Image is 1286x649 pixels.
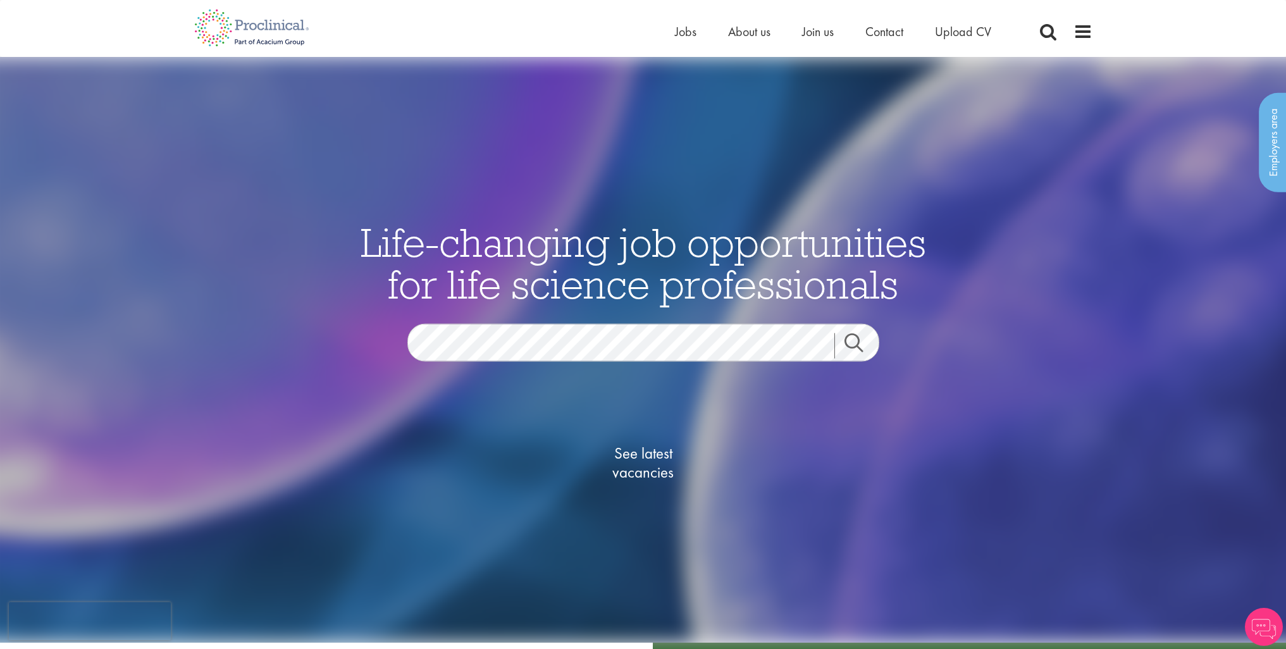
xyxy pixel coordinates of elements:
[865,23,903,40] a: Contact
[9,602,171,640] iframe: reCAPTCHA
[675,23,696,40] a: Jobs
[1245,608,1283,646] img: Chatbot
[728,23,770,40] a: About us
[580,393,707,533] a: See latestvacancies
[935,23,991,40] a: Upload CV
[802,23,834,40] a: Join us
[361,217,926,309] span: Life-changing job opportunities for life science professionals
[834,333,889,359] a: Job search submit button
[580,444,707,482] span: See latest vacancies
